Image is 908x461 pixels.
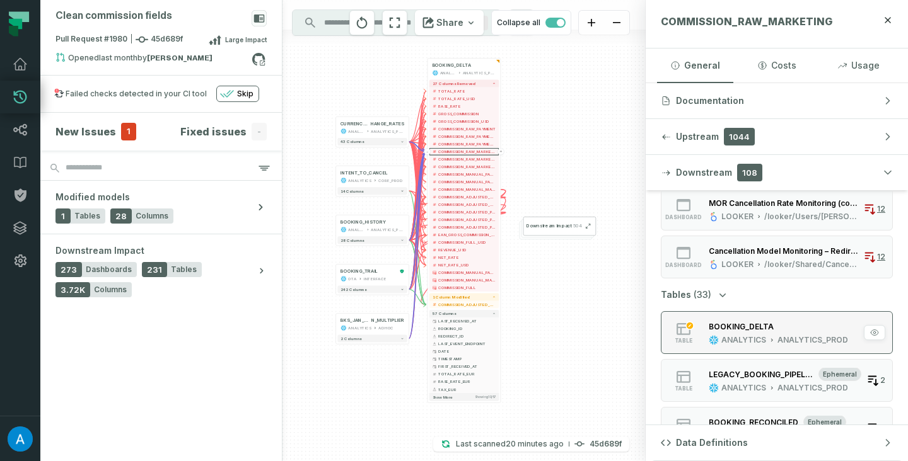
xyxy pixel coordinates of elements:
[438,302,496,307] span: COMMISSION_ADJUSTED_MARKETING_EUR
[433,104,437,108] span: decimal
[429,125,499,133] button: COMMISSION_RAW_PAYMENT
[433,187,437,191] span: float
[676,166,732,179] span: Downstream
[429,276,499,284] button: COMMISSION_MANUAL_MARKETING
[94,285,127,295] span: Columns
[409,122,426,241] g: Edge from 81e0cd18ace2d35f13556319d16b0d14 to 687f4a9bf1021949f90bcc6d96c7b6cd
[433,179,437,184] span: float
[433,142,437,146] span: float
[429,171,499,178] button: COMMISSION_MANUAL_PAYMENT_EUR
[438,262,496,268] span: NET_RATE_USD
[66,89,207,99] div: Failed checks detected in your CI tool
[438,333,496,339] span: REDIRECT_ID
[433,295,470,299] span: 1 column modified
[348,178,371,184] div: ANALYTICS
[55,124,116,139] h4: New Issues
[429,231,499,239] button: EAN_GROSS_COMMISSION_USD
[438,202,496,207] span: COMMISSION_ADJUSTED_MARKETING_USD
[438,209,496,215] span: COMMISSION_ADJUSTED_PAYMENT
[738,48,815,83] button: Costs
[676,130,719,143] span: Upstream
[429,317,499,325] button: LAST_RECEIVED_AT
[579,11,604,35] button: zoom in
[415,10,484,35] button: Share
[433,202,437,207] span: float
[433,255,437,259] span: decimal
[409,142,426,220] g: Edge from b8b215b386840f162dd38131316e9b6c to 687f4a9bf1021949f90bcc6d96c7b6cd
[433,127,437,131] span: float
[429,385,499,393] button: TAX_EUR
[409,142,426,235] g: Edge from b8b215b386840f162dd38131316e9b6c to 687f4a9bf1021949f90bcc6d96c7b6cd
[709,246,858,256] div: Cancellation Model Monitoring – Redirect
[409,212,426,290] g: Edge from d96154dce97c8f77651f7403e4283909 to 687f4a9bf1021949f90bcc6d96c7b6cd
[429,186,499,193] button: COMMISSION_MANUAL_MARKETING_USD
[433,319,437,323] span: timestamp
[657,48,733,83] button: General
[661,15,832,28] span: COMMISSION_RAW_MARKETING
[676,94,744,107] span: Documentation
[340,287,366,292] span: 242 columns
[527,223,572,229] span: Downstream Impact
[438,103,496,109] span: BASE_RATE
[820,48,897,83] button: Usage
[764,212,858,222] div: /looker/Users/Mikhail Rubinovskii
[421,212,506,227] g: Edge from 687f4a9bf1021949f90bcc6d96c7b6cd to 687f4a9bf1021949f90bcc6d96c7b6cd
[433,210,437,214] span: float
[877,252,885,262] span: 12
[438,278,496,283] span: COMMISSION_MANUAL_MARKETING
[340,238,364,242] span: 28 columns
[463,70,496,76] div: ANALYTICS_PROD
[646,83,908,118] button: Documentation
[340,219,386,225] div: BOOKING_HISTORY
[438,285,496,291] span: COMMISSION_FULL
[86,265,132,275] span: Dashboards
[438,326,496,331] span: BOOKING_ID
[456,438,564,450] p: Last scanned
[429,110,499,118] button: GROSS_COMMISSION
[590,440,622,448] h4: 45d689f
[429,348,499,355] button: DATE
[438,270,496,275] span: COMMISSION_MANUAL_PAYMENT
[40,181,282,234] button: Modified models1Tables28Columns
[709,322,774,331] div: BOOKING_DELTA
[429,300,499,308] button: COMMISSION_ADJUSTED_MARKETING_EUR
[429,103,499,110] button: BASE_RATE
[340,317,371,324] span: BKS_JAN_COMMISSIO
[438,239,496,245] span: COMMISSION_FULL_USD
[438,141,496,147] span: COMMISSION_RAW_PAYMENT_USD
[433,248,437,252] span: float
[429,246,499,254] button: REVENUE_USD
[40,234,282,307] button: Downstream Impact273Dashboards231Tables3.72KColumns
[429,261,499,269] button: NET_RATE_USD
[409,142,426,144] g: Edge from b8b215b386840f162dd38131316e9b6c to 687f4a9bf1021949f90bcc6d96c7b6cd
[506,439,564,448] relative-time: Sep 16, 2025, 9:34 AM EDT
[55,208,71,224] span: 1
[438,341,496,346] span: LAST_EVENT_ENDPOINT
[433,89,437,93] span: decimal
[433,326,437,331] span: string
[348,325,371,331] div: ANALYTICS
[216,86,259,102] button: Skip
[348,276,357,282] div: OTA
[429,378,499,385] button: BASE_RATE_EUR
[340,189,364,193] span: 14 columns
[661,236,893,278] button: dashboardLOOKER/looker/Shared/Cancellation12
[433,263,437,267] span: decimal
[409,99,426,241] g: Edge from 81e0cd18ace2d35f13556319d16b0d14 to 687f4a9bf1021949f90bcc6d96c7b6cd
[55,282,90,297] span: 3.72K
[438,224,496,230] span: COMMISSION_ADJUSTED_PAYMENT_USD
[737,164,762,181] span: 108
[498,148,504,155] button: +
[661,288,691,301] span: Tables
[429,118,499,125] button: GROSS_COMMISSION_USD
[371,120,404,127] span: HANGE_RATES
[438,118,496,124] span: GROSS_COMMISSION_USD
[55,191,130,203] span: Modified models
[433,387,437,391] span: string
[433,217,437,222] span: float
[409,114,426,241] g: Edge from 81e0cd18ace2d35f13556319d16b0d14 to 687f4a9bf1021949f90bcc6d96c7b6cd
[429,148,499,156] button: COMMISSION_RAW_MARKETING
[433,119,437,123] span: float
[409,91,426,241] g: Edge from 81e0cd18ace2d35f13556319d16b0d14 to 687f4a9bf1021949f90bcc6d96c7b6cd
[433,285,437,290] span: type unknown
